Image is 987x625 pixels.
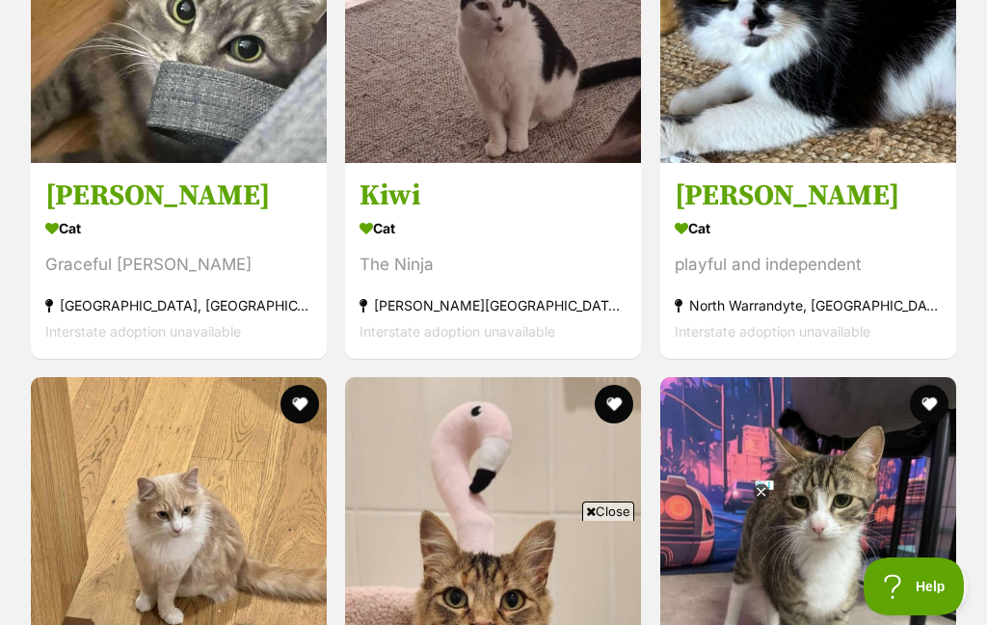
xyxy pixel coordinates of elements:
[143,529,844,615] iframe: Advertisement
[675,177,942,214] h3: [PERSON_NAME]
[360,214,627,242] div: Cat
[45,177,312,214] h3: [PERSON_NAME]
[345,163,641,359] a: Kiwi Cat The Ninja [PERSON_NAME][GEOGRAPHIC_DATA], [GEOGRAPHIC_DATA] Interstate adoption unavaila...
[45,292,312,318] div: [GEOGRAPHIC_DATA], [GEOGRAPHIC_DATA]
[360,252,627,278] div: The Ninja
[45,214,312,242] div: Cat
[675,252,942,278] div: playful and independent
[675,323,870,340] span: Interstate adoption unavailable
[360,292,627,318] div: [PERSON_NAME][GEOGRAPHIC_DATA], [GEOGRAPHIC_DATA]
[280,385,319,423] button: favourite
[660,163,956,359] a: [PERSON_NAME] Cat playful and independent North Warrandyte, [GEOGRAPHIC_DATA] Interstate adoption...
[360,177,627,214] h3: Kiwi
[596,385,634,423] button: favourite
[675,214,942,242] div: Cat
[31,163,327,359] a: [PERSON_NAME] Cat Graceful [PERSON_NAME] [GEOGRAPHIC_DATA], [GEOGRAPHIC_DATA] Interstate adoption...
[675,292,942,318] div: North Warrandyte, [GEOGRAPHIC_DATA]
[910,385,948,423] button: favourite
[864,557,968,615] iframe: Help Scout Beacon - Open
[45,252,312,278] div: Graceful [PERSON_NAME]
[360,323,555,340] span: Interstate adoption unavailable
[45,323,241,340] span: Interstate adoption unavailable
